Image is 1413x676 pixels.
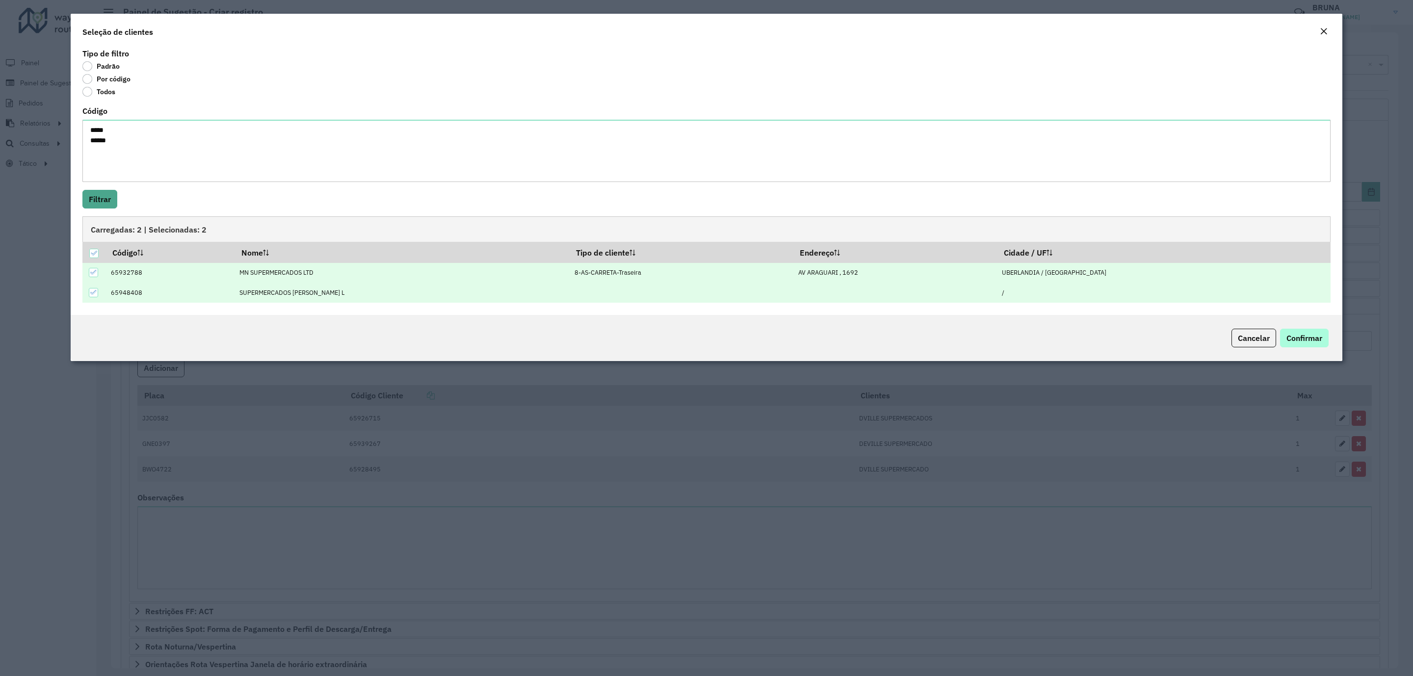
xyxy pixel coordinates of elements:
[997,242,1331,262] th: Cidade / UF
[82,61,120,71] label: Padrão
[793,242,997,262] th: Endereço
[1280,329,1329,347] button: Confirmar
[1286,333,1322,343] span: Confirmar
[235,283,570,303] td: SUPERMERCADOS [PERSON_NAME] L
[570,263,793,283] td: 8-AS-CARRETA-Traseira
[82,87,115,97] label: Todos
[1320,27,1328,35] em: Fechar
[105,283,235,303] td: 65948408
[82,216,1331,242] div: Carregadas: 2 | Selecionadas: 2
[793,263,997,283] td: AV ARAGUARI , 1692
[82,105,107,117] label: Código
[235,242,570,262] th: Nome
[235,263,570,283] td: MN SUPERMERCADOS LTD
[82,74,131,84] label: Por código
[105,263,235,283] td: 65932788
[1238,333,1270,343] span: Cancelar
[997,283,1331,303] td: /
[570,242,793,262] th: Tipo de cliente
[997,263,1331,283] td: UBERLANDIA / [GEOGRAPHIC_DATA]
[105,242,235,262] th: Código
[82,26,153,38] h4: Seleção de clientes
[82,190,117,208] button: Filtrar
[1231,329,1276,347] button: Cancelar
[82,48,129,59] label: Tipo de filtro
[1317,26,1331,38] button: Close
